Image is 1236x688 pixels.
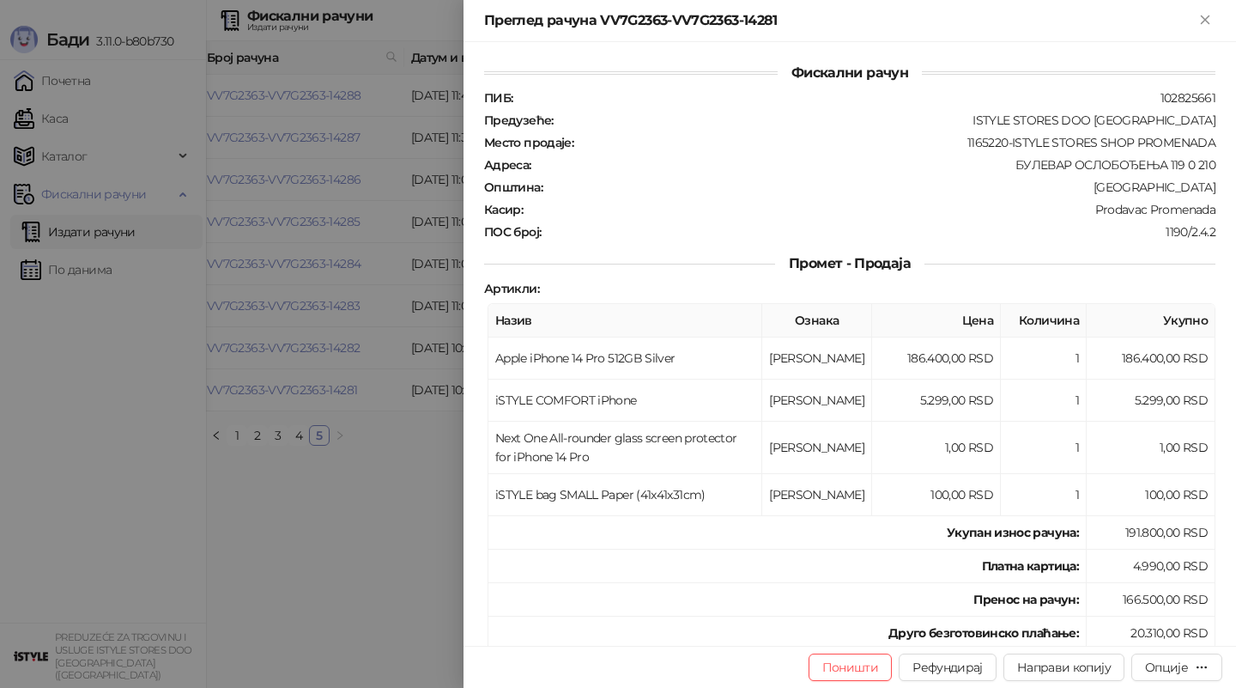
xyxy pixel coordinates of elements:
td: 1 [1001,474,1087,516]
div: 1165220-ISTYLE STORES SHOP PROMENADA [575,135,1217,150]
strong: Укупан износ рачуна : [947,525,1079,540]
td: 1 [1001,338,1087,380]
div: БУЛЕВАР ОСЛОБОЂЕЊА 119 0 210 [533,157,1217,173]
td: 4.990,00 RSD [1087,550,1215,583]
span: Промет - Продаја [775,255,924,271]
td: 186.400,00 RSD [872,338,1001,380]
div: Преглед рачуна VV7G2363-VV7G2363-14281 [484,10,1195,31]
td: [PERSON_NAME] [762,338,872,380]
button: Опције [1131,654,1222,681]
span: Направи копију [1017,660,1111,675]
strong: Пренос на рачун : [973,592,1079,607]
td: Apple iPhone 14 Pro 512GB Silver [488,338,762,380]
strong: Општина : [484,180,542,195]
td: 1,00 RSD [872,422,1001,474]
td: 191.800,00 RSD [1087,516,1215,550]
strong: Адреса : [484,157,531,173]
strong: ПИБ : [484,90,512,106]
td: [PERSON_NAME] [762,474,872,516]
span: Фискални рачун [778,64,922,81]
td: 166.500,00 RSD [1087,583,1215,617]
strong: Место продаје : [484,135,573,150]
strong: ПОС број : [484,224,541,240]
td: [PERSON_NAME] [762,422,872,474]
button: Close [1195,10,1215,31]
th: Количина [1001,304,1087,338]
td: [PERSON_NAME] [762,380,872,422]
td: iSTYLE bag SMALL Paper (41x41x31cm) [488,474,762,516]
td: iSTYLE COMFORT iPhone [488,380,762,422]
strong: Касир : [484,202,523,217]
th: Цена [872,304,1001,338]
button: Рефундирај [899,654,997,681]
td: 100,00 RSD [1087,474,1215,516]
th: Ознака [762,304,872,338]
th: Назив [488,304,762,338]
strong: Предузеће : [484,113,554,128]
strong: Друго безготовинско плаћање : [888,625,1079,641]
td: 5.299,00 RSD [1087,380,1215,422]
td: 100,00 RSD [872,474,1001,516]
strong: Артикли : [484,281,539,296]
td: 1 [1001,422,1087,474]
button: Поништи [809,654,893,681]
td: 186.400,00 RSD [1087,338,1215,380]
td: 20.310,00 RSD [1087,617,1215,650]
div: Опције [1145,660,1188,675]
td: 5.299,00 RSD [872,380,1001,422]
td: Next One All-rounder glass screen protector for iPhone 14 Pro [488,422,762,474]
td: 1 [1001,380,1087,422]
div: ISTYLE STORES DOO [GEOGRAPHIC_DATA] [555,113,1217,128]
div: 102825661 [514,90,1217,106]
div: [GEOGRAPHIC_DATA] [544,180,1217,195]
div: Prodavac Promenada [524,202,1217,217]
strong: Платна картица : [982,558,1079,574]
td: 1,00 RSD [1087,422,1215,474]
button: Направи копију [1003,654,1124,681]
th: Укупно [1087,304,1215,338]
div: 1190/2.4.2 [542,224,1217,240]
